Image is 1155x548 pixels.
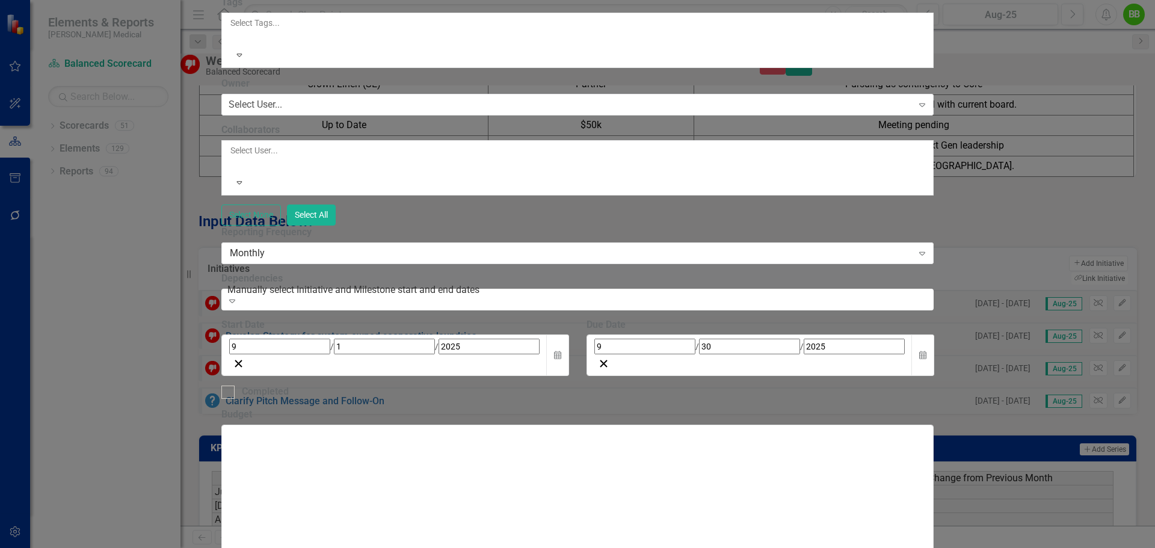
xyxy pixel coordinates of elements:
[227,283,935,297] div: Manually select Initiative and Milestone start and end dates
[800,342,804,351] span: /
[229,98,282,112] div: Select User...
[695,342,699,351] span: /
[287,205,336,226] button: Select All
[230,144,925,156] div: Select User...
[221,77,934,91] label: Owner
[435,342,439,351] span: /
[221,318,568,332] div: Start Date
[230,17,925,29] div: Select Tags...
[221,408,934,422] label: Budget
[230,246,913,260] div: Monthly
[242,385,289,399] div: Completed
[587,318,934,332] div: Due Date
[221,123,934,137] label: Collaborators
[221,272,934,286] label: Dependencies
[221,226,934,239] label: Reporting Frequency
[221,205,281,226] button: Select None
[330,342,334,351] span: /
